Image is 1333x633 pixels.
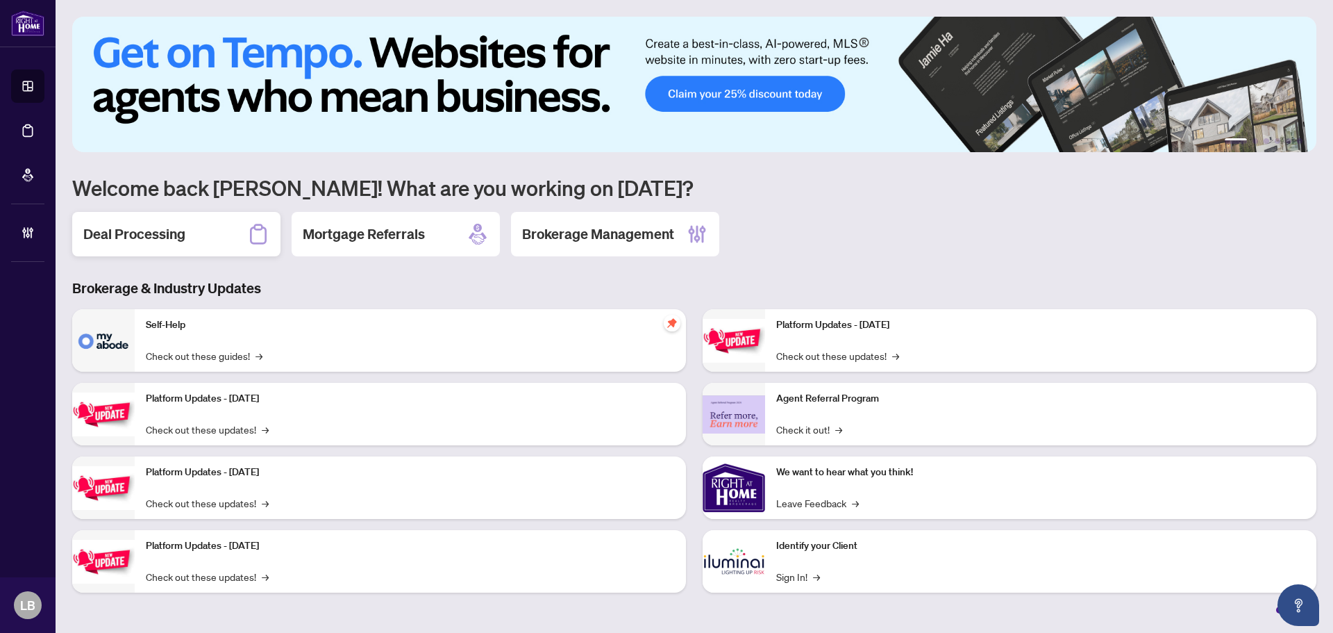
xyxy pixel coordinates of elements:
[892,348,899,363] span: →
[146,569,269,584] a: Check out these updates!→
[852,495,859,511] span: →
[776,318,1305,333] p: Platform Updates - [DATE]
[703,530,765,593] img: Identify your Client
[776,465,1305,480] p: We want to hear what you think!
[146,495,269,511] a: Check out these updates!→
[776,348,899,363] a: Check out these updates!→
[262,422,269,437] span: →
[813,569,820,584] span: →
[522,224,674,244] h2: Brokerage Management
[72,540,135,584] img: Platform Updates - July 8, 2025
[72,279,1316,298] h3: Brokerage & Industry Updates
[255,348,262,363] span: →
[20,595,35,615] span: LB
[1264,138,1269,144] button: 3
[1286,138,1291,144] button: 5
[703,319,765,363] img: Platform Updates - June 23, 2025
[72,174,1316,201] h1: Welcome back [PERSON_NAME]! What are you working on [DATE]?
[146,348,262,363] a: Check out these guides!→
[303,224,425,244] h2: Mortgage Referrals
[776,569,820,584] a: Sign In!→
[664,315,680,331] span: pushpin
[72,393,135,436] img: Platform Updates - September 16, 2025
[1297,138,1302,144] button: 6
[835,422,842,437] span: →
[11,10,44,36] img: logo
[72,466,135,510] img: Platform Updates - July 21, 2025
[776,539,1305,554] p: Identify your Client
[1225,138,1247,144] button: 1
[83,224,185,244] h2: Deal Processing
[703,457,765,519] img: We want to hear what you think!
[262,495,269,511] span: →
[72,309,135,372] img: Self-Help
[146,465,675,480] p: Platform Updates - [DATE]
[1275,138,1280,144] button: 4
[776,495,859,511] a: Leave Feedback→
[703,395,765,434] img: Agent Referral Program
[1277,584,1319,626] button: Open asap
[262,569,269,584] span: →
[146,422,269,437] a: Check out these updates!→
[776,422,842,437] a: Check it out!→
[776,391,1305,406] p: Agent Referral Program
[72,17,1316,152] img: Slide 0
[146,318,675,333] p: Self-Help
[146,391,675,406] p: Platform Updates - [DATE]
[146,539,675,554] p: Platform Updates - [DATE]
[1252,138,1258,144] button: 2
